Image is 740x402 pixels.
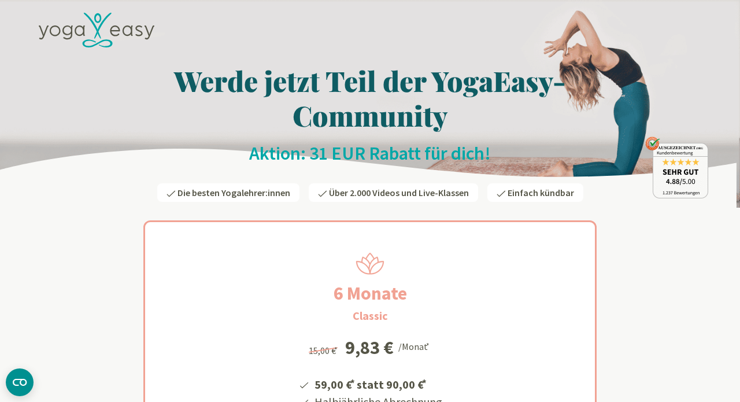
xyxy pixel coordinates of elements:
h2: Aktion: 31 EUR Rabatt für dich! [32,142,708,165]
h3: Classic [353,307,388,324]
span: Einfach kündbar [508,187,574,198]
div: /Monat [398,338,431,353]
div: 9,83 € [345,338,394,357]
button: CMP-Widget öffnen [6,368,34,396]
span: 15,00 € [309,345,339,356]
li: 59,00 € statt 90,00 € [313,374,442,393]
h1: Werde jetzt Teil der YogaEasy-Community [32,63,708,132]
span: Über 2.000 Videos und Live-Klassen [329,187,469,198]
h2: 6 Monate [306,279,435,307]
span: Die besten Yogalehrer:innen [177,187,290,198]
img: ausgezeichnet_badge.png [645,137,708,198]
